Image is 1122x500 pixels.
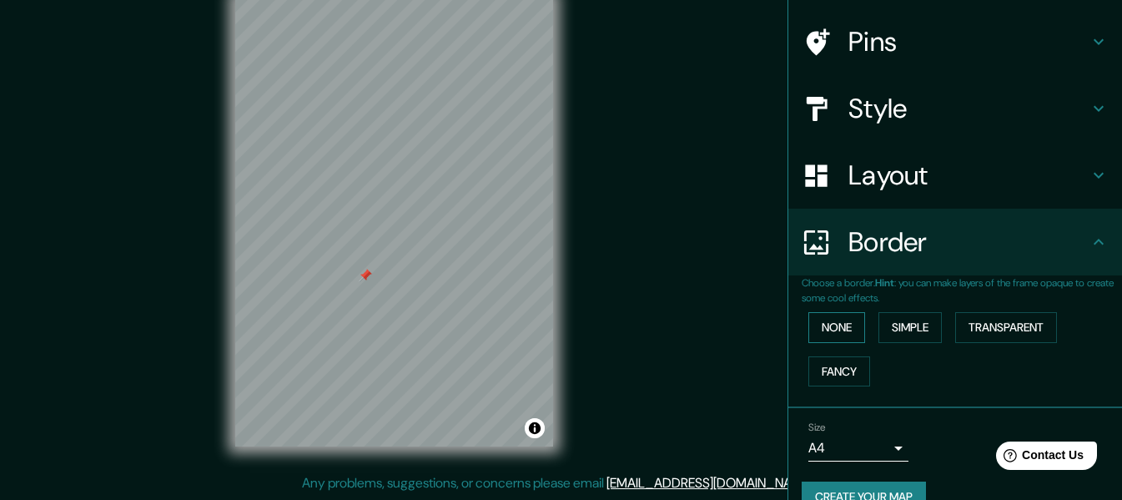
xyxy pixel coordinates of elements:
[808,421,826,435] label: Size
[848,92,1089,125] h4: Style
[808,356,870,387] button: Fancy
[878,312,942,343] button: Simple
[848,25,1089,58] h4: Pins
[808,435,908,462] div: A4
[788,209,1122,275] div: Border
[788,75,1122,142] div: Style
[788,142,1122,209] div: Layout
[302,473,815,493] p: Any problems, suggestions, or concerns please email .
[606,474,813,492] a: [EMAIL_ADDRESS][DOMAIN_NAME]
[955,312,1057,343] button: Transparent
[808,312,865,343] button: None
[525,418,545,438] button: Toggle attribution
[875,276,894,290] b: Hint
[974,435,1104,482] iframe: Help widget launcher
[848,225,1089,259] h4: Border
[802,275,1122,306] p: Choose a border. : you can make layers of the frame opaque to create some cool effects.
[848,159,1089,192] h4: Layout
[788,8,1122,75] div: Pins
